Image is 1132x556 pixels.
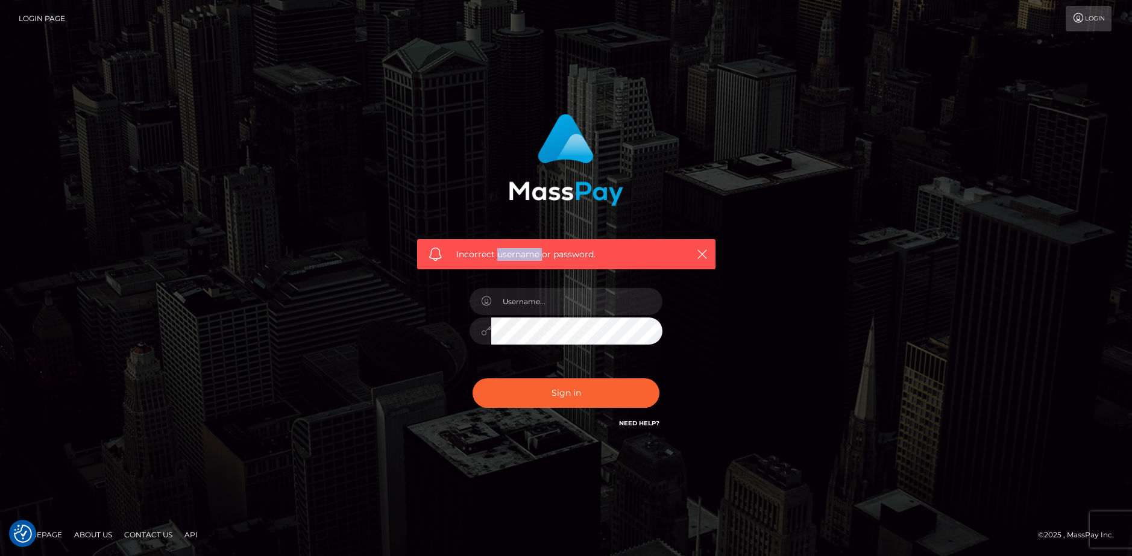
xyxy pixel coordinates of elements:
[456,248,676,261] span: Incorrect username or password.
[473,378,659,408] button: Sign in
[1038,528,1123,542] div: © 2025 , MassPay Inc.
[119,525,177,544] a: Contact Us
[14,525,32,543] img: Revisit consent button
[13,525,67,544] a: Homepage
[619,419,659,427] a: Need Help?
[69,525,117,544] a: About Us
[491,288,662,315] input: Username...
[14,525,32,543] button: Consent Preferences
[1066,6,1112,31] a: Login
[509,114,623,206] img: MassPay Login
[180,525,203,544] a: API
[19,6,65,31] a: Login Page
